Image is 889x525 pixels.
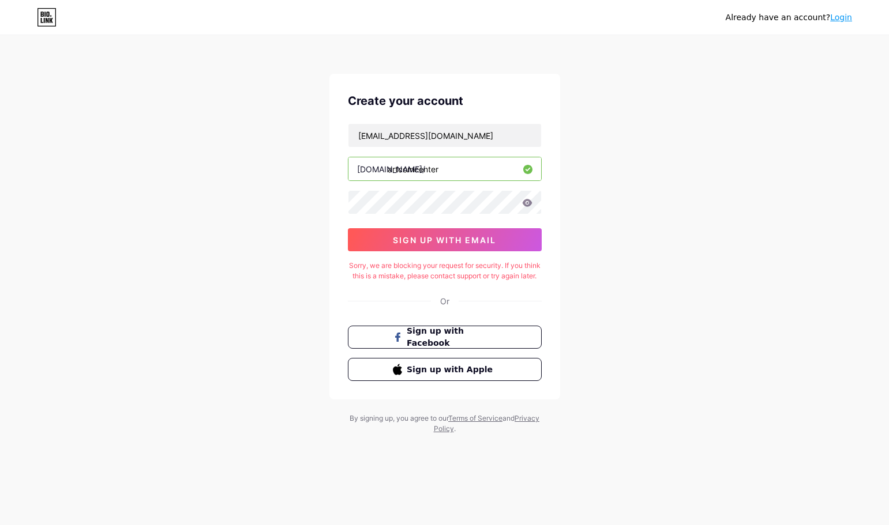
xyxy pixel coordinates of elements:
div: Or [440,295,449,307]
a: Terms of Service [448,414,502,422]
span: Sign up with Facebook [407,325,496,349]
div: Create your account [348,92,542,109]
span: sign up with email [393,235,496,245]
div: [DOMAIN_NAME]/ [357,163,425,175]
a: Login [830,13,852,22]
span: Sign up with Apple [407,364,496,376]
div: Sorry, we are blocking your request for security. If you think this is a mistake, please contact ... [348,260,542,281]
div: By signing up, you agree to our and . [347,413,543,434]
input: Email [348,124,541,147]
button: Sign up with Facebook [348,326,542,349]
button: Sign up with Apple [348,358,542,381]
button: sign up with email [348,228,542,251]
div: Already have an account? [726,12,852,24]
input: username [348,157,541,180]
